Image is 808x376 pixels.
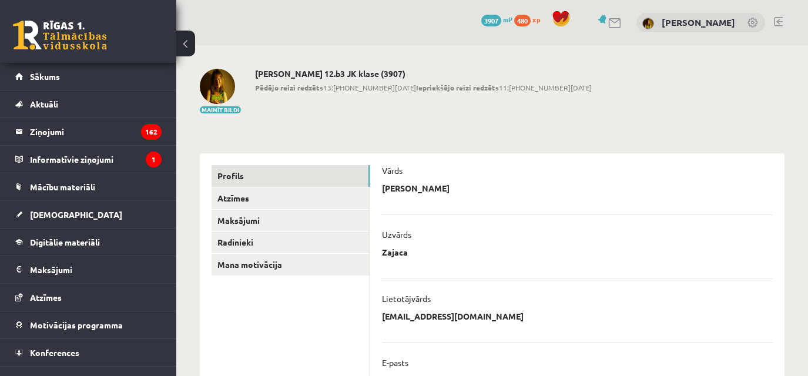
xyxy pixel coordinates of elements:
a: Informatīvie ziņojumi1 [15,146,162,173]
p: Lietotājvārds [382,293,431,304]
a: 3907 mP [481,15,512,24]
span: Konferences [30,347,79,358]
img: Loreta Zajaca [642,18,654,29]
span: xp [532,15,540,24]
a: Mana motivācija [212,254,370,276]
a: Radinieki [212,231,370,253]
a: Ziņojumi162 [15,118,162,145]
p: Vārds [382,165,403,176]
p: [EMAIL_ADDRESS][DOMAIN_NAME] [382,311,524,321]
h2: [PERSON_NAME] 12.b3 JK klase (3907) [255,69,592,79]
a: Maksājumi [15,256,162,283]
a: [PERSON_NAME] [662,16,735,28]
span: Motivācijas programma [30,320,123,330]
p: Uzvārds [382,229,411,240]
legend: Ziņojumi [30,118,162,145]
span: Atzīmes [30,292,62,303]
span: Sākums [30,71,60,82]
i: 1 [146,152,162,167]
span: [DEMOGRAPHIC_DATA] [30,209,122,220]
span: 480 [514,15,531,26]
a: Atzīmes [212,187,370,209]
p: E-pasts [382,357,408,368]
b: Pēdējo reizi redzēts [255,83,323,92]
a: Atzīmes [15,284,162,311]
button: Mainīt bildi [200,106,241,113]
a: Motivācijas programma [15,311,162,338]
a: [DEMOGRAPHIC_DATA] [15,201,162,228]
span: Digitālie materiāli [30,237,100,247]
a: Konferences [15,339,162,366]
p: Zajaca [382,247,408,257]
legend: Informatīvie ziņojumi [30,146,162,173]
a: Digitālie materiāli [15,229,162,256]
span: 3907 [481,15,501,26]
i: 162 [141,124,162,140]
a: Maksājumi [212,210,370,231]
span: mP [503,15,512,24]
a: Mācību materiāli [15,173,162,200]
b: Iepriekšējo reizi redzēts [416,83,499,92]
a: Aktuāli [15,90,162,117]
a: 480 xp [514,15,546,24]
img: Loreta Zajaca [200,69,235,104]
span: 13:[PHONE_NUMBER][DATE] 11:[PHONE_NUMBER][DATE] [255,82,592,93]
a: Sākums [15,63,162,90]
legend: Maksājumi [30,256,162,283]
a: Rīgas 1. Tālmācības vidusskola [13,21,107,50]
span: Aktuāli [30,99,58,109]
a: Profils [212,165,370,187]
span: Mācību materiāli [30,182,95,192]
p: [PERSON_NAME] [382,183,450,193]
